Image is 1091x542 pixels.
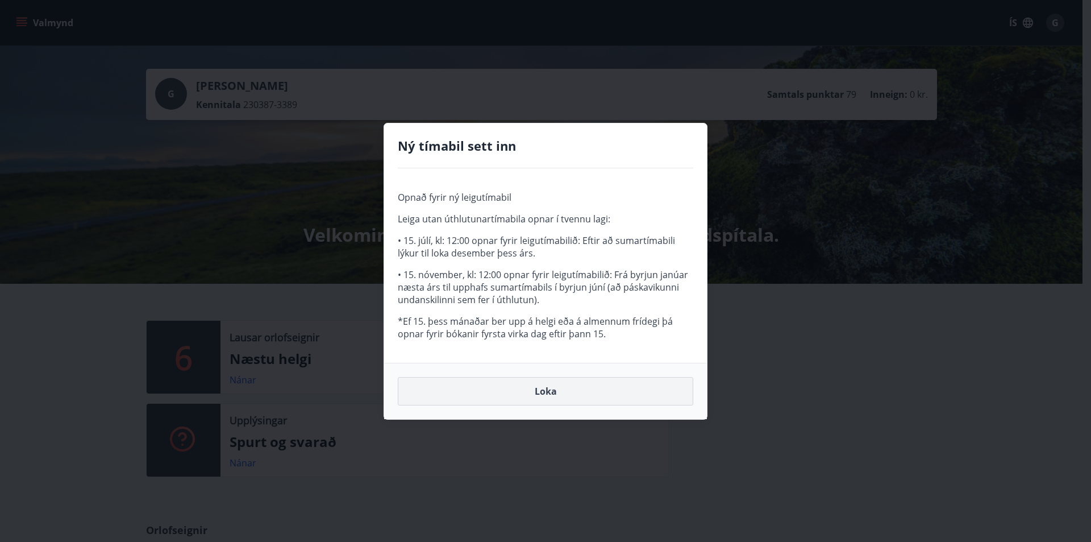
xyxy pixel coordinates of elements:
[398,377,693,406] button: Loka
[398,191,693,204] p: Opnað fyrir ný leigutímabil
[398,213,693,225] p: Leiga utan úthlutunartímabila opnar í tvennu lagi:
[398,137,693,154] h4: Ný tímabil sett inn
[398,234,693,259] p: • 15. júlí, kl: 12:00 opnar fyrir leigutímabilið: Eftir að sumartímabili lýkur til loka desember ...
[398,268,693,306] p: • 15. nóvember, kl: 12:00 opnar fyrir leigutímabilið: Frá byrjun janúar næsta árs til upphafs sum...
[398,315,693,340] p: *Ef 15. þess mánaðar ber upp á helgi eða á almennum frídegi þá opnar fyrir bókanir fyrsta virka d...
